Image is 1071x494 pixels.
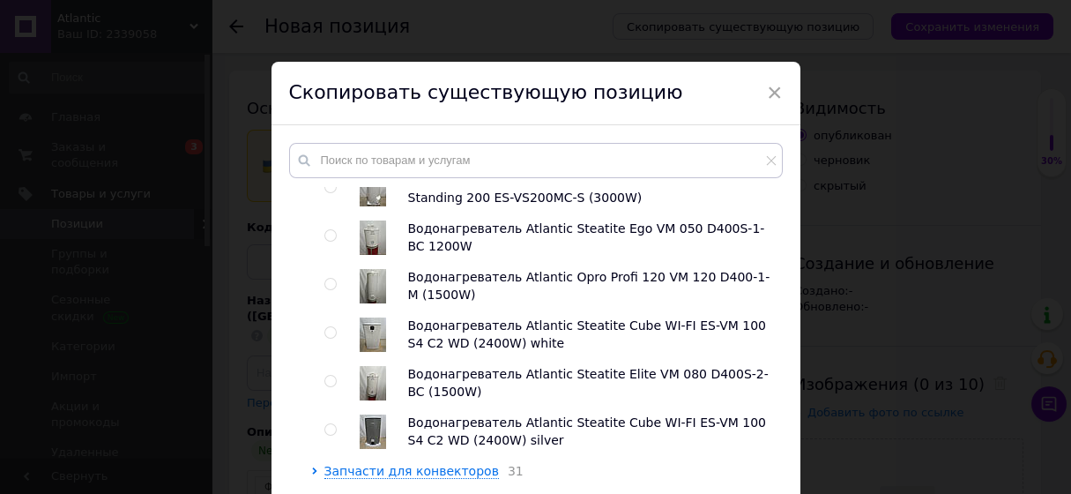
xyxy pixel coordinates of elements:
[18,18,228,36] body: Визуальный текстовый редактор, B33A77E0-98A6-450B-99F3-AE6738E51188
[271,62,800,125] div: Скопировать существующую позицию
[408,415,767,447] span: Водонагреватель Atlantic Steatite Cube WI-FI ES-VM 100 S4 C2 WD (2400W) silver
[360,269,386,303] img: Водонагреватель Atlantic Opro Profi 120 VM 120 D400-1-M (1500W)
[408,270,770,302] span: Водонагреватель Atlantic Opro Profi 120 VM 120 D400-1-M (1500W)
[360,172,386,206] img: Водонагреватель Atlantic Steatite Central Domestic Floor Standing 200 ES-VS200MC-S (3000W)
[499,464,524,478] span: 31
[360,366,386,400] img: Водонагреватель Atlantic Steatite Elite VM 080 D400S-2-BC (1500W)
[18,18,228,36] body: Визуальный текстовый редактор, D4BAB5AC-2655-48B1-BAA5-D6161F3C7FE4
[360,221,386,255] img: Водонагреватель Atlantic Steatite Ego VM 050 D400S-1-BC 1200W
[324,464,499,478] span: Запчасти для конвекторов
[408,367,769,399] span: Водонагреватель Atlantic Steatite Elite VM 080 D400S-2-BC (1500W)
[767,78,783,108] span: ×
[408,318,767,350] span: Водонагреватель Atlantic Steatite Cube WI-FI ES-VM 100 S4 C2 WD (2400W) white
[360,415,386,449] img: Водонагреватель Atlantic Steatite Cube WI-FI ES-VM 100 S4 C2 WD (2400W) silver
[289,143,783,178] input: Поиск по товарам и услугам
[408,173,771,205] span: Водонагреватель Atlantic Steatite Central Domestic Floor Standing 200 ES-VS200MC-S (3000W)
[408,221,765,253] span: Водонагреватель Atlantic Steatite Ego VM 050 D400S-1-BC 1200W
[360,318,386,352] img: Водонагреватель Atlantic Steatite Cube WI-FI ES-VM 100 S4 C2 WD (2400W) white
